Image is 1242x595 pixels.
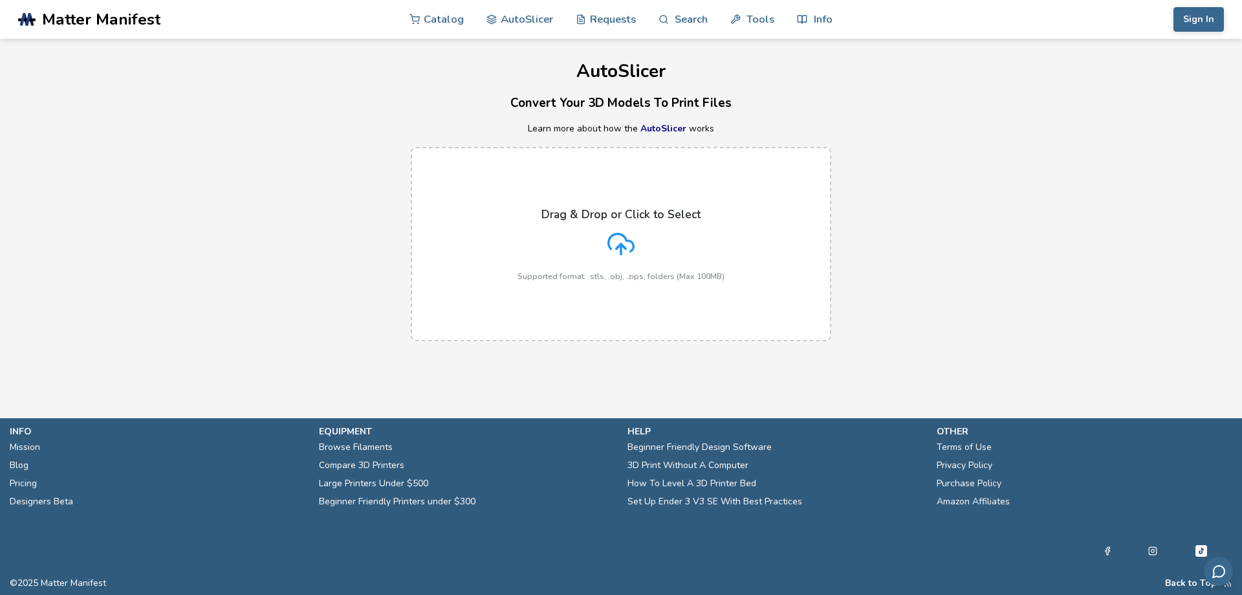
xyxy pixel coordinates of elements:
a: Mission [10,438,40,456]
a: Blog [10,456,28,475]
p: Drag & Drop or Click to Select [541,208,701,221]
a: Privacy Policy [937,456,992,475]
a: Beginner Friendly Design Software [627,438,772,456]
p: info [10,425,306,438]
a: Instagram [1148,543,1157,559]
span: © 2025 Matter Manifest [10,578,106,589]
button: Back to Top [1165,578,1217,589]
a: Large Printers Under $500 [319,475,428,493]
p: equipment [319,425,615,438]
a: Set Up Ender 3 V3 SE With Best Practices [627,493,802,511]
a: Compare 3D Printers [319,456,404,475]
a: Browse Filaments [319,438,393,456]
a: Tiktok [1193,543,1209,559]
span: Matter Manifest [42,10,160,28]
a: Facebook [1103,543,1112,559]
button: Sign In [1173,7,1224,32]
p: help [627,425,924,438]
a: Pricing [10,475,37,493]
a: Beginner Friendly Printers under $300 [319,493,475,511]
a: 3D Print Without A Computer [627,456,748,475]
a: RSS Feed [1223,578,1232,589]
p: other [937,425,1233,438]
button: Send feedback via email [1204,557,1233,586]
a: Terms of Use [937,438,992,456]
a: Purchase Policy [937,475,1001,493]
p: Supported format: .stls, .obj, .zips, folders (Max 100MB) [517,272,724,281]
a: How To Level A 3D Printer Bed [627,475,756,493]
a: Amazon Affiliates [937,493,1010,511]
a: Designers Beta [10,493,73,511]
a: AutoSlicer [640,122,686,135]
